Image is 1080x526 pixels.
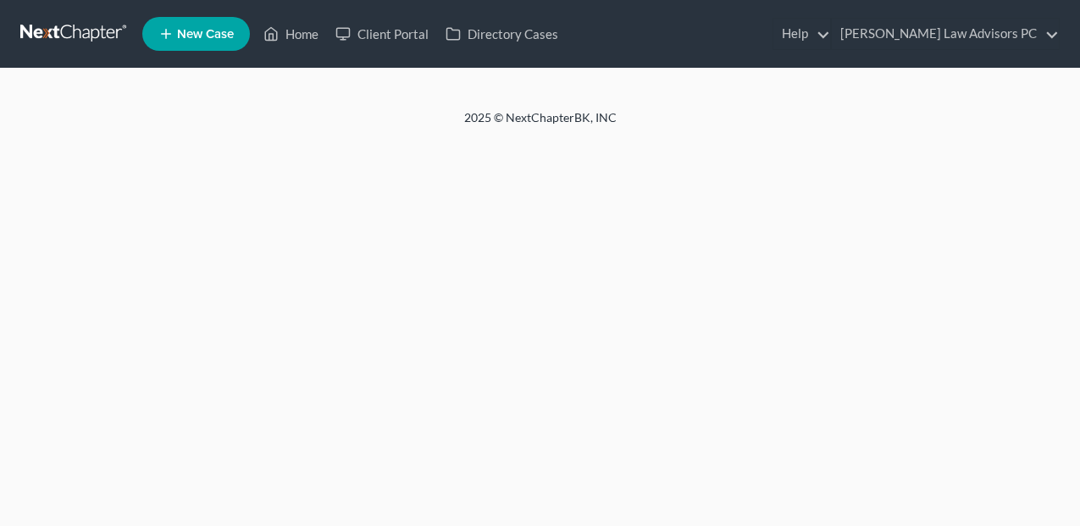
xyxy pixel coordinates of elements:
a: Client Portal [327,19,437,49]
a: Home [255,19,327,49]
new-legal-case-button: New Case [142,17,250,51]
a: Help [773,19,830,49]
a: Directory Cases [437,19,567,49]
div: 2025 © NextChapterBK, INC [58,109,1023,140]
a: [PERSON_NAME] Law Advisors PC [832,19,1059,49]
